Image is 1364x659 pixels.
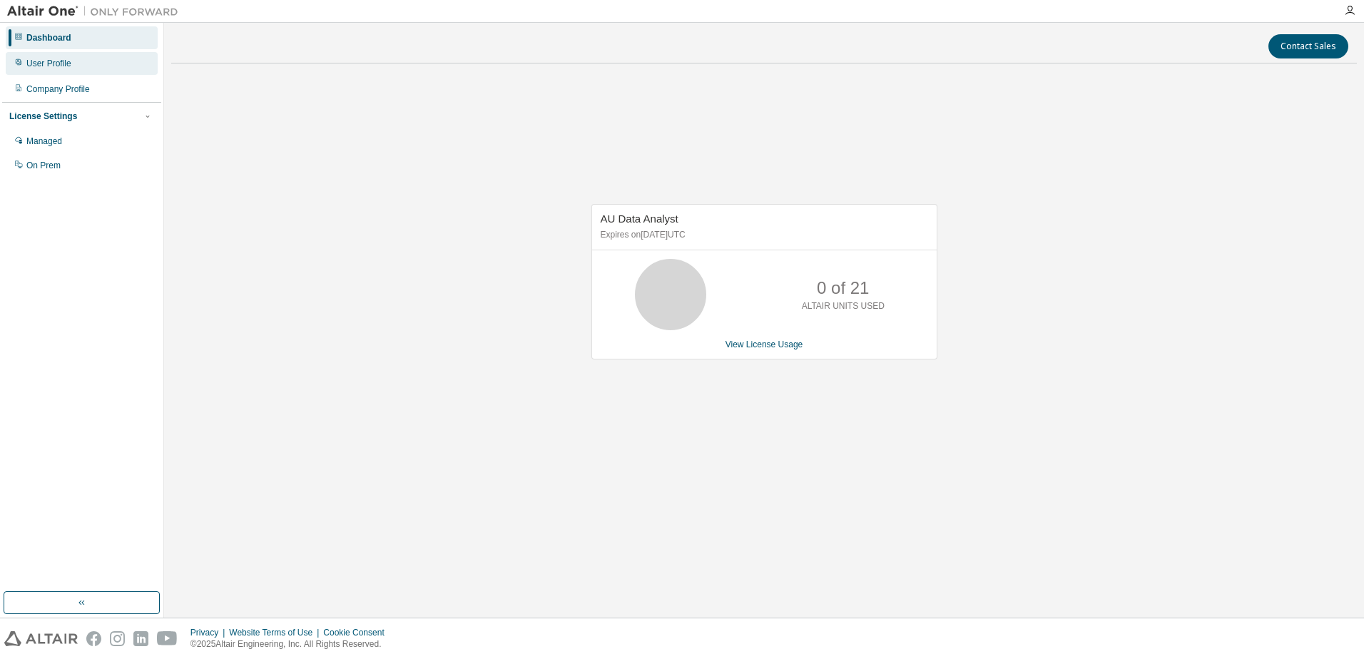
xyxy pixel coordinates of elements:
div: Privacy [190,627,229,638]
div: Dashboard [26,32,71,44]
div: Cookie Consent [323,627,392,638]
a: View License Usage [726,339,803,349]
p: © 2025 Altair Engineering, Inc. All Rights Reserved. [190,638,393,650]
div: Company Profile [26,83,90,95]
span: AU Data Analyst [601,213,678,225]
img: youtube.svg [157,631,178,646]
img: instagram.svg [110,631,125,646]
img: Altair One [7,4,185,19]
div: License Settings [9,111,77,122]
div: Managed [26,136,62,147]
p: ALTAIR UNITS USED [802,300,885,312]
div: Website Terms of Use [229,627,323,638]
p: 0 of 21 [817,276,869,300]
img: linkedin.svg [133,631,148,646]
button: Contact Sales [1268,34,1348,58]
img: altair_logo.svg [4,631,78,646]
p: Expires on [DATE] UTC [601,229,925,241]
div: On Prem [26,160,61,171]
div: User Profile [26,58,71,69]
img: facebook.svg [86,631,101,646]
